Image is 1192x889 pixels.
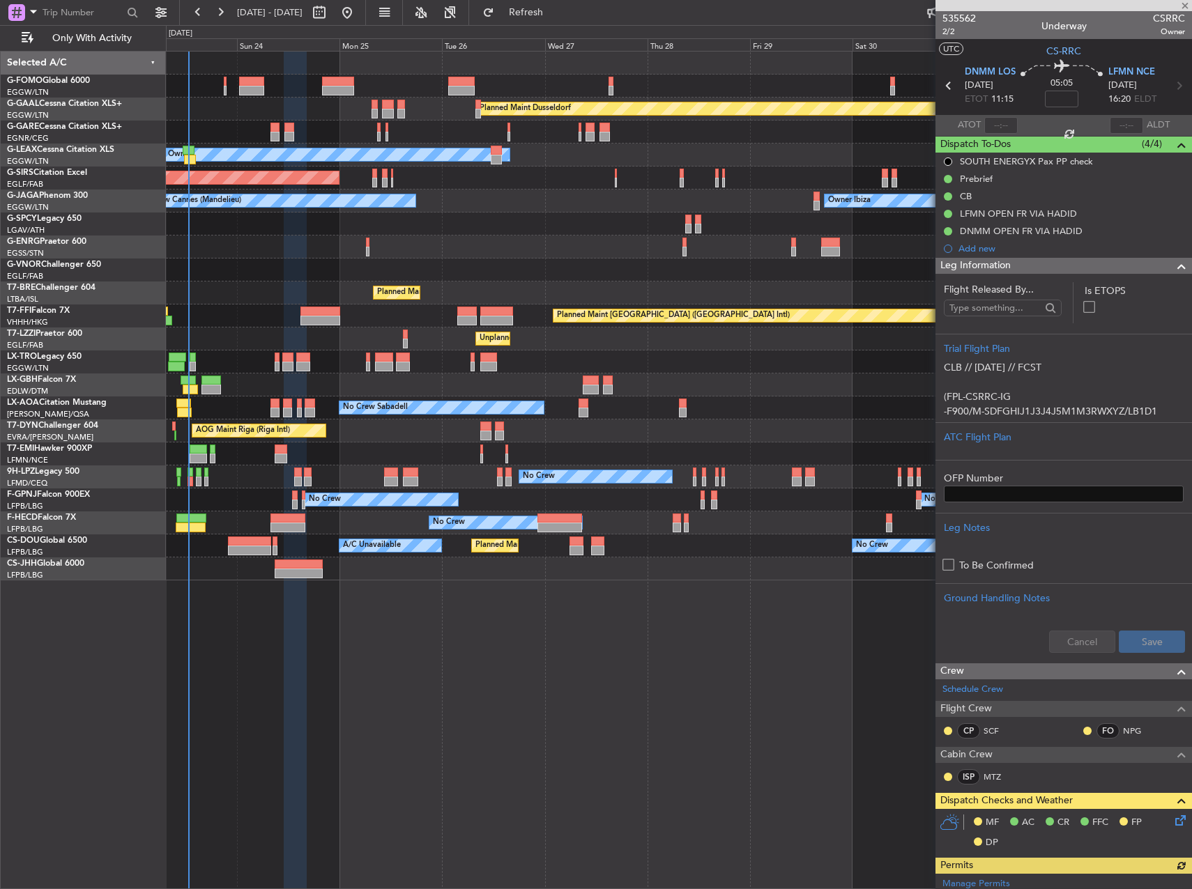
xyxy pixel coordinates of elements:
[1092,816,1108,830] span: FFC
[7,399,107,407] a: LX-AOACitation Mustang
[942,683,1003,697] a: Schedule Crew
[196,420,290,441] div: AOG Maint Riga (Riga Intl)
[828,190,871,211] div: Owner Ibiza
[7,133,49,144] a: EGNR/CEG
[940,701,992,717] span: Flight Crew
[7,513,38,522] span: F-HECD
[960,208,1077,219] div: LFMN OPEN FR VIA HADID
[7,284,95,292] a: T7-BREChallenger 604
[7,559,37,568] span: CS-JHH
[984,771,1015,783] a: MTZ
[7,179,43,190] a: EGLF/FAB
[7,202,49,212] a: EGGW/LTN
[7,363,49,373] a: EGGW/LTN
[960,155,1093,167] div: SOUTH ENERGYX Pax PP check
[7,238,40,246] span: G-ENRG
[7,156,49,167] a: EGGW/LTN
[7,490,37,499] span: F-GPNJ
[7,294,38,304] a: LTBA/ISL
[7,467,79,476] a: 9H-LPZLegacy 500
[7,307,31,315] span: T7-FFI
[944,591,1184,605] div: Ground Handling Notes
[959,558,1034,573] label: To Be Confirmed
[1108,65,1155,79] span: LFMN NCE
[7,445,92,453] a: T7-EMIHawker 900XP
[7,238,86,246] a: G-ENRGPraetor 600
[984,725,1015,737] a: SCF
[1153,26,1185,38] span: Owner
[7,284,36,292] span: T7-BRE
[7,330,82,338] a: T7-LZZIPraetor 600
[1134,93,1156,107] span: ELDT
[7,248,44,258] a: EGSS/STN
[7,432,93,442] a: EVRA/[PERSON_NAME]
[377,282,545,303] div: Planned Maint Warsaw ([GEOGRAPHIC_DATA])
[965,65,1016,79] span: DNMM LOS
[7,536,40,545] span: CS-DOU
[43,2,123,23] input: Trip Number
[940,258,1011,274] span: Leg Information
[7,215,82,223] a: G-SPCYLegacy 650
[1022,816,1034,830] span: AC
[957,769,980,784] div: ISP
[168,144,192,165] div: Owner
[7,146,37,154] span: G-LEAX
[7,536,87,545] a: CS-DOUGlobal 6500
[7,490,90,499] a: F-GPNJFalcon 900EX
[7,386,48,396] a: EDLW/DTM
[545,38,648,51] div: Wed 27
[339,38,442,51] div: Mon 25
[958,118,981,132] span: ATOT
[944,360,1184,697] p: CLB // [DATE] // FCST (FPL-CSRRC-IG -F900/M-SDFGHIJ1J3J4J5M1M3RWXYZ/LB1D1 -DNMM1100 -N0476F350 DC...
[965,93,988,107] span: ETOT
[7,340,43,350] a: EGLF/FAB
[958,242,1185,254] div: Add new
[986,836,998,850] span: DP
[1057,816,1069,830] span: CR
[991,93,1014,107] span: 11:15
[497,8,556,17] span: Refresh
[942,11,976,26] span: 535562
[7,100,39,108] span: G-GAAL
[7,261,101,269] a: G-VNORChallenger 650
[7,123,122,131] a: G-GARECessna Citation XLS+
[169,28,192,40] div: [DATE]
[7,455,48,465] a: LFMN/NCE
[7,271,43,281] a: EGLF/FAB
[1085,284,1184,298] label: Is ETOPS
[7,330,36,338] span: T7-LZZI
[7,307,70,315] a: T7-FFIFalcon 7X
[138,190,241,211] div: No Crew Cannes (Mandelieu)
[135,38,237,51] div: Sat 23
[7,215,37,223] span: G-SPCY
[944,520,1184,535] div: Leg Notes
[557,305,790,326] div: Planned Maint [GEOGRAPHIC_DATA] ([GEOGRAPHIC_DATA] Intl)
[939,42,963,55] button: UTC
[853,38,955,51] div: Sat 30
[237,6,303,19] span: [DATE] - [DATE]
[1153,11,1185,26] span: CSRRC
[986,816,999,830] span: MF
[1131,816,1142,830] span: FP
[7,77,90,85] a: G-FOMOGlobal 6000
[7,559,84,568] a: CS-JHHGlobal 6000
[7,192,39,200] span: G-JAGA
[940,137,1011,153] span: Dispatch To-Dos
[7,478,47,488] a: LFMD/CEQ
[7,422,98,430] a: T7-DYNChallenger 604
[944,471,1184,486] label: OFP Number
[7,376,38,384] span: LX-GBH
[1046,44,1081,59] span: CS-RRC
[944,282,1062,297] span: Flight Released By...
[7,570,43,580] a: LFPB/LBG
[1123,725,1154,737] a: NPG
[960,225,1083,237] div: DNMM OPEN FR VIA HADID
[7,445,34,453] span: T7-EMI
[7,169,33,177] span: G-SIRS
[7,87,49,98] a: EGGW/LTN
[7,146,114,154] a: G-LEAXCessna Citation XLS
[36,33,147,43] span: Only With Activity
[7,501,43,511] a: LFPB/LBG
[960,173,993,185] div: Prebrief
[7,422,38,430] span: T7-DYN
